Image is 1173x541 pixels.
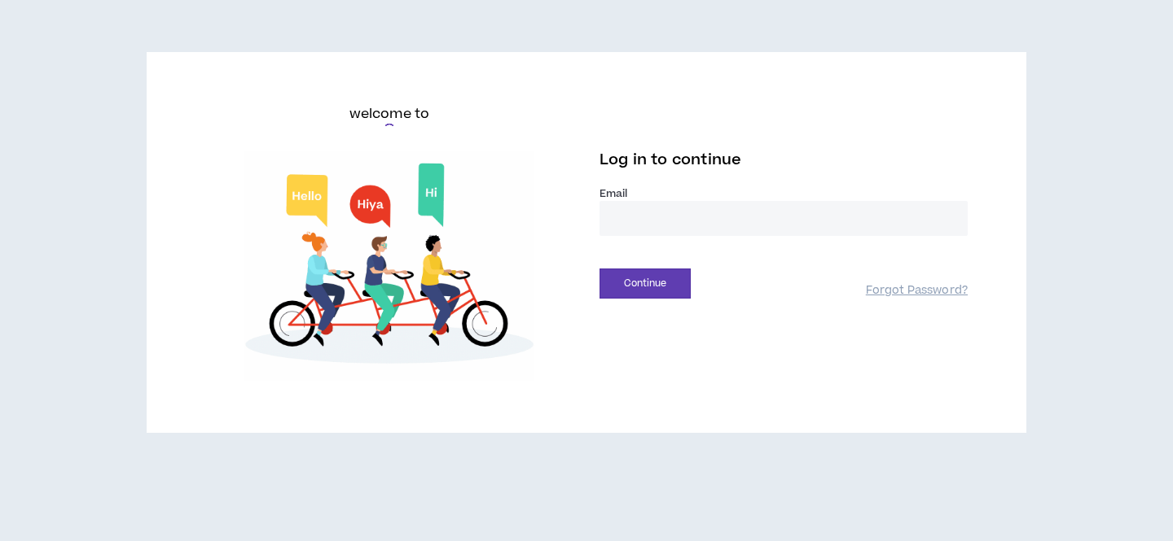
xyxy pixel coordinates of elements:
[205,151,573,381] img: Welcome to Wripple
[600,268,691,299] button: Continue
[349,104,430,124] h6: welcome to
[600,186,968,201] label: Email
[866,283,968,299] a: Forgot Password?
[600,150,741,170] span: Log in to continue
